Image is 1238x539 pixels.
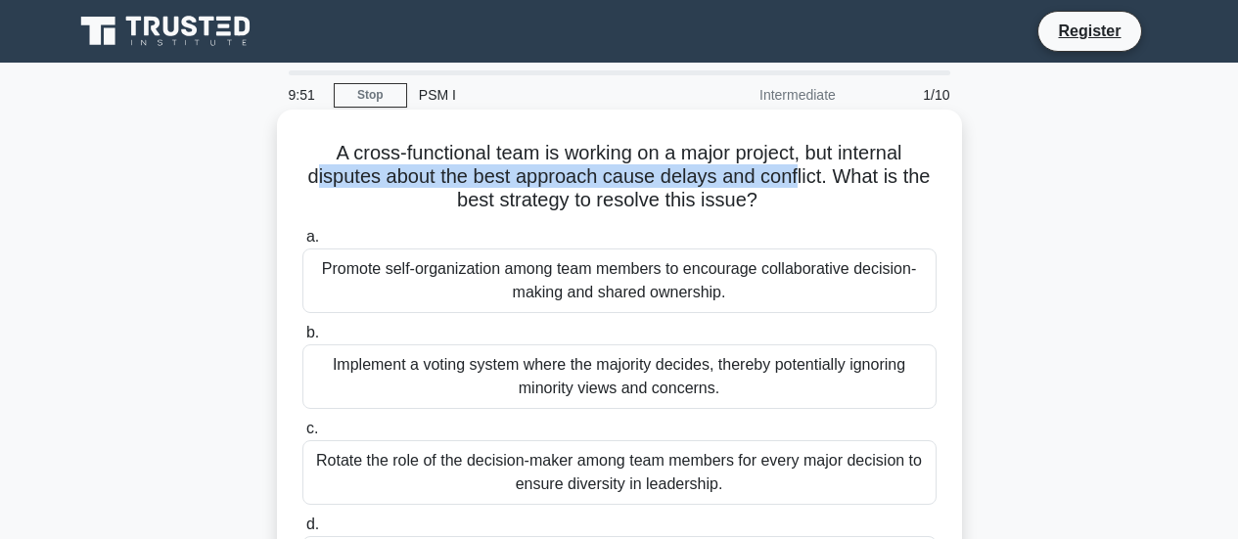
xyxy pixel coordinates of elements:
span: d. [306,516,319,532]
span: b. [306,324,319,340]
div: Promote self-organization among team members to encourage collaborative decision-making and share... [302,248,937,313]
span: a. [306,228,319,245]
div: 1/10 [848,75,962,114]
div: Rotate the role of the decision-maker among team members for every major decision to ensure diver... [302,440,937,505]
div: Intermediate [676,75,848,114]
a: Register [1046,19,1132,43]
div: 9:51 [277,75,334,114]
a: Stop [334,83,407,108]
span: c. [306,420,318,436]
div: PSM I [407,75,676,114]
div: Implement a voting system where the majority decides, thereby potentially ignoring minority views... [302,344,937,409]
h5: A cross-functional team is working on a major project, but internal disputes about the best appro... [300,141,939,213]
